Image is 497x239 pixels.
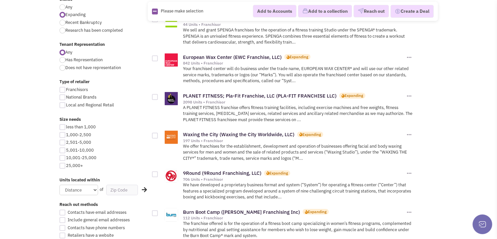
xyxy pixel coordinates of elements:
[66,155,96,160] span: 10,001-25,000
[183,209,300,215] a: Burn Boot Camp ([PERSON_NAME] Franchising Inc)
[183,54,282,60] a: European Wax Center (EWC Franchise, LLC)
[183,93,337,99] a: PLANET FITNESS; Pla-Fit Franchise, LLC (PLA-FIT FRANCHISE LLC)
[395,8,401,15] img: Deal-Dollar.png
[152,9,158,14] img: Rectangle.png
[59,42,148,48] label: Tenant Representation
[161,8,203,14] span: Please make selection
[66,139,91,145] span: 2,501-5,000
[66,87,88,92] span: Franchisors
[65,20,102,25] span: Recent Bankruptcy
[183,138,405,143] div: 197 Units • Franchisor
[65,28,123,33] span: Research has been completed
[106,185,138,195] input: Zip Code
[183,61,405,66] div: 842 Units • Franchisor
[358,8,364,14] img: VectorPaper_Plane.png
[302,132,321,137] div: Expanding
[65,4,72,10] span: Any
[390,5,434,18] button: Create a Deal
[66,102,114,108] span: Local and Regional Retail
[65,49,72,55] span: Any
[68,225,125,230] span: Contacts have phone numbers
[59,202,148,208] label: Reach out methods
[290,54,308,60] div: Expanding
[65,12,86,17] span: Expanding
[68,210,126,215] span: Contacts have email addresses
[253,5,296,17] button: Add to Accounts
[269,170,288,176] div: Expanding
[183,100,405,105] div: 2098 Units • Franchisor
[183,143,413,162] p: We offer franchises for the establishment, development and operation of businesses offering facia...
[183,182,413,200] p: We have developed a proprietary business format and system (“System”) for operating a fitness cen...
[137,186,146,194] div: Search Nearby
[302,8,308,14] img: icon-collection-lavender.png
[68,232,114,238] span: Retailers have a website
[66,163,83,168] span: 25,000+
[183,27,413,46] p: We sell and grant SPENGA franchises for the operation of a fitness training Studio under the SPEN...
[66,94,96,100] span: National Brands
[65,65,121,70] span: Does not have representation
[59,117,148,123] label: Size needs
[183,131,294,138] a: Waxing the City (Waxing the City Worldwide, LLC)
[66,124,96,130] span: less than 1,000
[298,5,352,18] button: Add to a collection
[59,177,148,183] label: Units located within
[183,170,261,176] a: 9Round (9Round Franchising, LLC)
[65,57,103,63] span: Has Representation
[68,217,130,223] span: Include general email addresses
[183,66,413,84] p: Your franchised center will do business under the trade name, EUROPEAN WAX CENTER® and will use o...
[183,215,405,221] div: 112 Units • Franchisor
[66,147,94,153] span: 5,001-10,000
[100,187,103,192] span: of
[183,22,405,27] div: 44 Units • Franchisor
[344,93,363,98] div: Expanding
[66,132,91,138] span: 1,000-2,500
[183,177,405,182] div: 706 Units • Franchisor
[354,5,389,18] button: Reach out
[59,79,148,85] label: Type of retailer
[183,105,413,123] p: A PLANET FITNESS franchise offers fitness training facilities, including exercise machines and fr...
[308,209,326,214] div: Expanding
[183,221,413,239] p: The franchise offered is for the operation of a fitness boot camp specializing in women’s fitness...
